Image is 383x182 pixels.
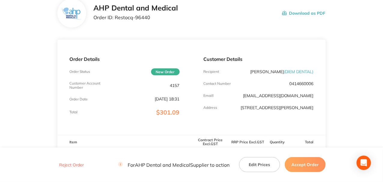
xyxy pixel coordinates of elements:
h2: AHP Dental and Medical [93,4,178,12]
button: Edit Prices [239,157,280,172]
p: Total [69,110,78,114]
p: [PERSON_NAME] [250,69,314,74]
button: Download as PDF [282,4,326,22]
p: Recipient [204,70,219,74]
p: For AHP Dental and Medical Supplier to action [118,162,229,168]
th: Contract Price Excl. GST [192,135,229,149]
span: $301.09 [157,109,180,116]
p: 0414660006 [290,81,314,86]
th: Item [57,135,191,149]
a: [EMAIL_ADDRESS][DOMAIN_NAME] [243,93,314,98]
img: ZjN5bDlnNQ [62,7,82,19]
p: Order ID: Restocq- 96440 [93,15,178,20]
th: RRP Price Excl. GST [229,135,266,149]
p: Customer Details [204,56,314,62]
p: Order Date [69,97,88,101]
p: Address [204,106,217,110]
p: Order Status [69,70,90,74]
span: New Order [151,68,180,75]
button: Reject Order [57,162,86,168]
th: Total [288,135,326,149]
p: Contact Number [204,82,231,86]
th: Quantity [266,135,288,149]
span: ( DIEM DENTAL ) [284,69,314,74]
p: Customer Account Number [69,81,106,90]
div: Open Intercom Messenger [357,156,371,170]
p: [DATE] 18:31 [155,97,180,101]
p: Order Details [69,56,179,62]
p: [STREET_ADDRESS][PERSON_NAME] [241,105,314,110]
button: Accept Order [285,157,326,172]
p: Emaill [204,94,214,98]
p: 4157 [170,83,180,88]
